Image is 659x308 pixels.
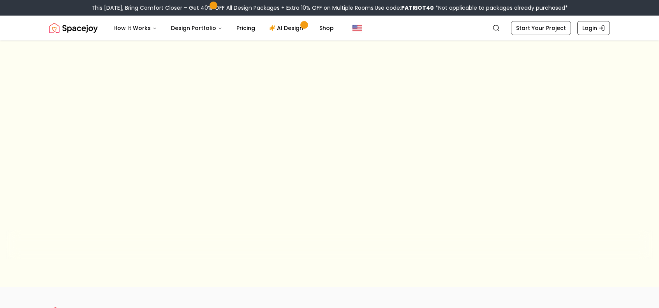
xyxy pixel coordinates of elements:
[230,20,261,36] a: Pricing
[313,20,340,36] a: Shop
[375,4,434,12] span: Use code:
[49,16,610,40] nav: Global
[107,20,340,36] nav: Main
[352,23,362,33] img: United States
[92,4,568,12] div: This [DATE], Bring Comfort Closer – Get 40% OFF All Design Packages + Extra 10% OFF on Multiple R...
[263,20,312,36] a: AI Design
[511,21,571,35] a: Start Your Project
[401,4,434,12] b: PATRIOT40
[165,20,229,36] button: Design Portfolio
[434,4,568,12] span: *Not applicable to packages already purchased*
[107,20,163,36] button: How It Works
[577,21,610,35] a: Login
[49,20,98,36] img: Spacejoy Logo
[49,20,98,36] a: Spacejoy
